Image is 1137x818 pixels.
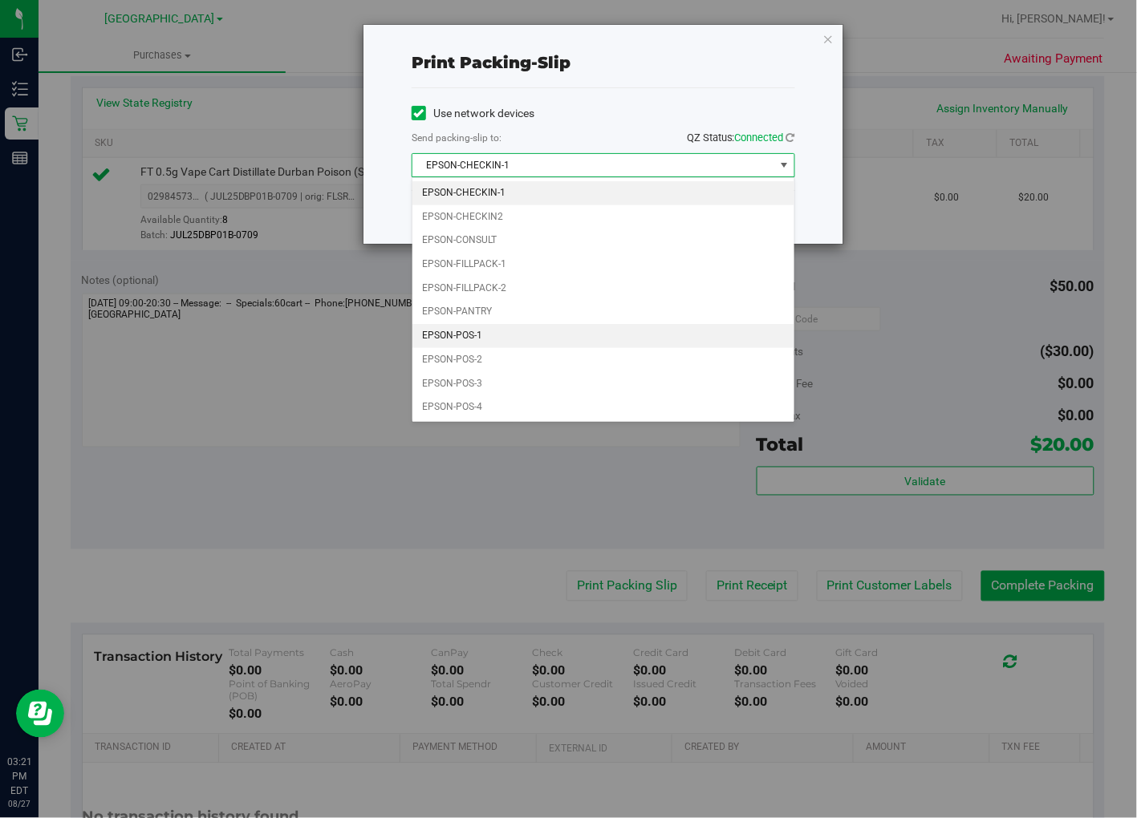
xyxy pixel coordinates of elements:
span: EPSON-CHECKIN-1 [412,154,774,176]
li: EPSON-POS-1 [412,324,794,348]
span: QZ Status: [687,132,795,144]
label: Send packing-slip to: [412,131,501,145]
iframe: Resource center [16,690,64,738]
li: EPSON-POS-3 [412,372,794,396]
li: EPSON-PANTRY [412,300,794,324]
li: EPSON-POS-4 [412,395,794,419]
li: EPSON-POS-2 [412,348,794,372]
li: EPSON-CONSULT [412,229,794,253]
li: EPSON-CHECKIN-1 [412,181,794,205]
li: EPSON-CHECKIN2 [412,205,794,229]
li: EPSON-FILLPACK-2 [412,277,794,301]
li: EPSON-FILLPACK-1 [412,253,794,277]
span: Connected [735,132,784,144]
label: Use network devices [412,105,534,122]
span: Print packing-slip [412,53,571,72]
span: select [774,154,794,176]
